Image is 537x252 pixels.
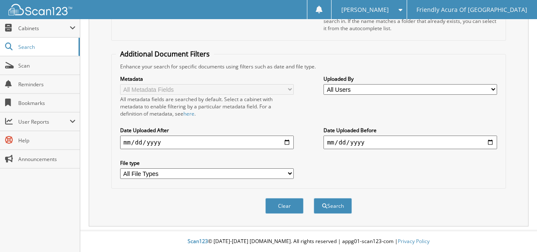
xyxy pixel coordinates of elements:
label: File type [120,159,294,167]
legend: Additional Document Filters [116,49,214,59]
div: All metadata fields are searched by default. Select a cabinet with metadata to enable filtering b... [120,96,294,117]
a: Privacy Policy [398,238,430,245]
label: Date Uploaded Before [323,127,497,134]
span: Announcements [18,156,76,163]
div: © [DATE]-[DATE] [DOMAIN_NAME]. All rights reserved | appg01-scan123-com | [80,231,537,252]
span: Help [18,137,76,144]
img: scan123-logo-white.svg [8,4,72,15]
button: Search [314,198,352,214]
span: Scan [18,62,76,69]
input: start [120,136,294,149]
a: here [183,110,194,117]
span: Search [18,43,74,51]
span: User Reports [18,118,70,125]
span: Friendly Acura Of [GEOGRAPHIC_DATA] [416,7,527,12]
label: Date Uploaded After [120,127,294,134]
iframe: Chat Widget [495,211,537,252]
div: Select a cabinet and begin typing the name of the folder you want to search in. If the name match... [323,10,497,32]
span: [PERSON_NAME] [341,7,389,12]
span: Scan123 [188,238,208,245]
label: Metadata [120,75,294,82]
div: Enhance your search for specific documents using filters such as date and file type. [116,63,501,70]
button: Clear [265,198,304,214]
span: Reminders [18,81,76,88]
label: Uploaded By [323,75,497,82]
input: end [323,136,497,149]
span: Bookmarks [18,99,76,107]
span: Cabinets [18,25,70,32]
